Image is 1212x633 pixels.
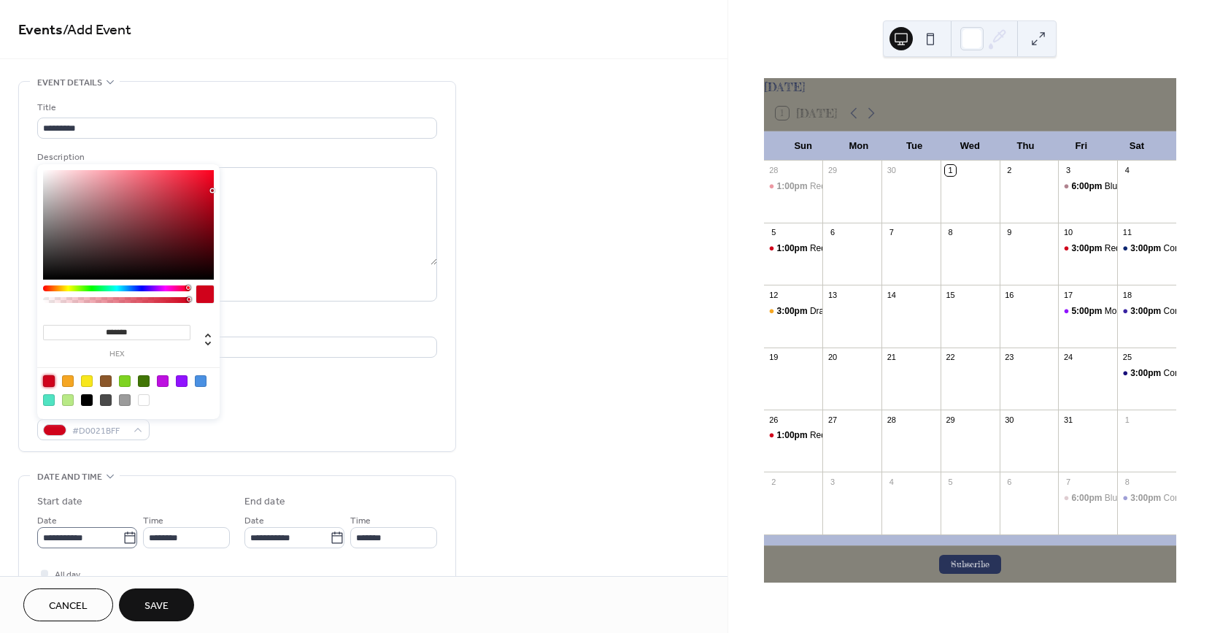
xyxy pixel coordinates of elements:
div: 29 [827,165,838,176]
div: Tue [887,131,942,161]
div: Fri [1054,131,1109,161]
span: 3:00pm [1130,305,1163,318]
span: 6:00pm [1071,180,1104,193]
div: #7ED321 [119,375,131,387]
div: 19 [768,352,779,363]
div: #8B572A [100,375,112,387]
div: #B8E986 [62,394,74,406]
div: 24 [1062,352,1073,363]
span: 3:00pm [1130,492,1163,505]
div: 26 [768,414,779,425]
div: 16 [1004,289,1015,300]
div: 7 [1062,476,1073,487]
span: 5:00pm [1071,305,1104,318]
div: 14 [886,289,897,300]
div: 12 [768,289,779,300]
div: #BD10E0 [157,375,169,387]
div: Red Piano [764,429,823,442]
div: 5 [768,227,779,238]
span: Save [144,599,169,614]
div: End date [244,494,285,510]
div: #9B9B9B [119,394,131,406]
span: 1:00pm [777,180,810,193]
div: Location [37,319,434,334]
div: #417505 [138,375,150,387]
div: Draughtsmen Aleworks [764,305,823,318]
div: Blue Owl [1105,492,1140,505]
div: Draughtsmen Aleworks [810,305,900,318]
span: / Add Event [63,16,131,45]
span: 3:00pm [1071,242,1104,255]
div: Start date [37,494,82,510]
div: 9 [1004,227,1015,238]
div: #F5A623 [62,375,74,387]
span: Date [37,513,57,529]
div: Corks n Crowns [1117,492,1176,505]
span: Date and time [37,469,102,485]
div: #9013FE [176,375,188,387]
div: 18 [1122,289,1132,300]
div: #F8E71C [81,375,93,387]
div: Mosaic Locale [1105,305,1161,318]
div: Blue Owl [1058,180,1117,193]
span: All day [55,567,80,583]
div: 8 [1122,476,1132,487]
div: 28 [768,165,779,176]
div: 6 [1004,476,1015,487]
div: 30 [886,165,897,176]
div: Title [37,100,434,115]
button: Cancel [23,588,113,621]
div: Red Piano [764,180,823,193]
div: 20 [827,352,838,363]
div: Thu [997,131,1053,161]
span: Time [350,513,371,529]
div: 7 [886,227,897,238]
div: Red Piano [1105,242,1146,255]
div: 17 [1062,289,1073,300]
div: 5 [945,476,956,487]
span: 3:00pm [1130,367,1163,380]
span: Event details [37,75,102,91]
div: 2 [1004,165,1015,176]
div: #D0021B [43,375,55,387]
div: 3 [1062,165,1073,176]
button: Save [119,588,194,621]
div: #4A4A4A [100,394,112,406]
div: Description [37,150,434,165]
div: 4 [1122,165,1132,176]
div: 28 [886,414,897,425]
div: #4A90E2 [195,375,206,387]
div: Red Piano [1058,242,1117,255]
div: [DATE] [764,78,1176,96]
div: 6 [827,227,838,238]
span: #D0021BFF [72,423,126,439]
div: 22 [945,352,956,363]
div: Sun [776,131,831,161]
div: 15 [945,289,956,300]
div: 8 [945,227,956,238]
button: Subscribe [939,555,1001,574]
div: 23 [1004,352,1015,363]
div: 1 [1122,414,1132,425]
div: Mon [831,131,887,161]
div: #000000 [81,394,93,406]
div: 13 [827,289,838,300]
div: Corks n Crowns [1117,305,1176,318]
div: 27 [827,414,838,425]
div: 11 [1122,227,1132,238]
div: #FFFFFF [138,394,150,406]
div: 30 [1004,414,1015,425]
div: Red Piano [764,242,823,255]
div: Blue Owl [1105,180,1140,193]
label: hex [43,350,190,358]
div: 2 [768,476,779,487]
span: 1:00pm [777,429,810,442]
div: Sat [1109,131,1165,161]
div: 31 [1062,414,1073,425]
div: Red Piano [810,242,851,255]
div: Wed [942,131,997,161]
div: 3 [827,476,838,487]
div: 10 [1062,227,1073,238]
div: Mosaic Locale [1058,305,1117,318]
